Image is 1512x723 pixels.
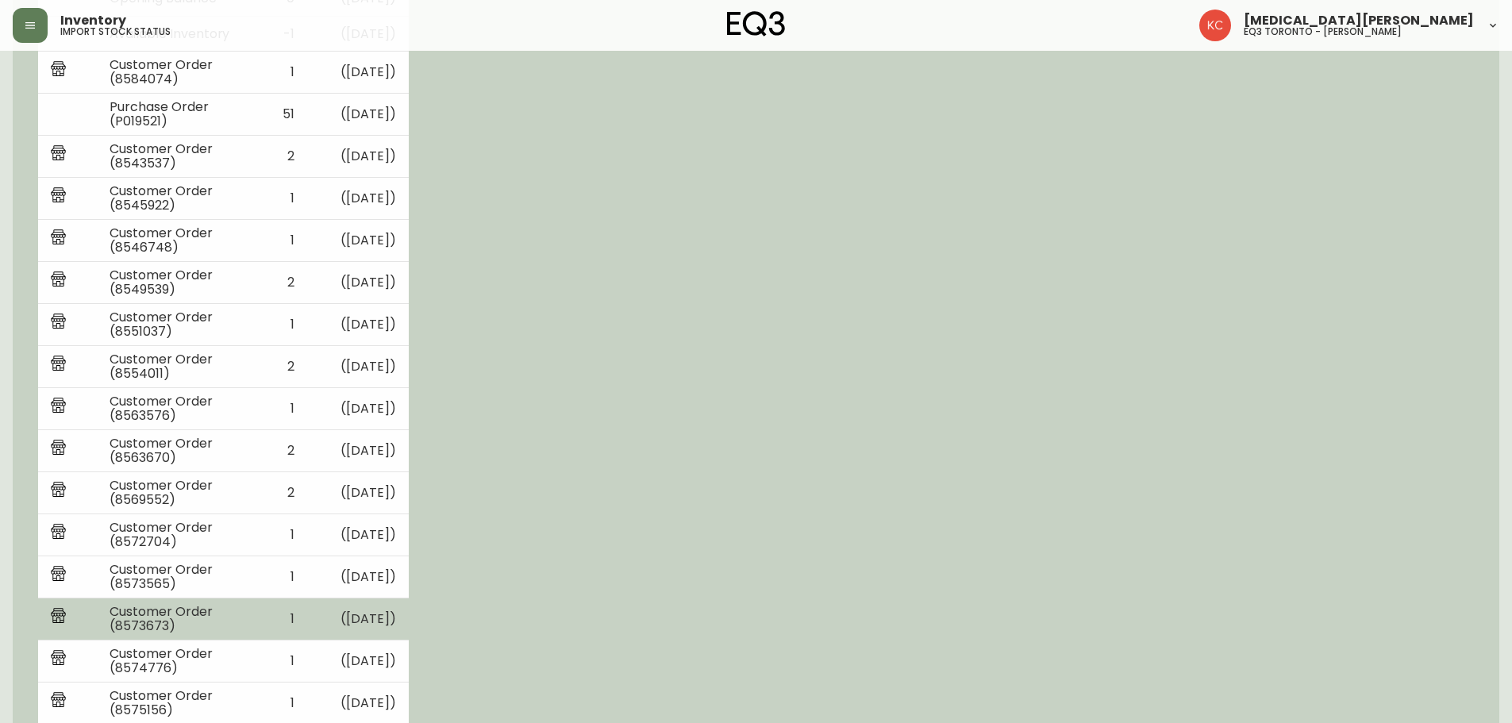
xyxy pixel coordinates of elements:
[51,524,66,543] img: retail_report.svg
[307,598,409,640] td: ( [DATE] )
[97,514,256,556] td: Customer Order (8572704)
[51,145,66,164] img: retail_report.svg
[97,472,256,514] td: Customer Order (8569552)
[256,136,307,178] td: 2
[51,440,66,459] img: retail_report.svg
[307,640,409,683] td: ( [DATE] )
[97,640,256,683] td: Customer Order (8574776)
[307,514,409,556] td: ( [DATE] )
[256,262,307,304] td: 2
[256,640,307,683] td: 1
[97,94,256,136] td: Purchase Order (P019521)
[97,346,256,388] td: Customer Order (8554011)
[256,304,307,346] td: 1
[51,313,66,333] img: retail_report.svg
[307,556,409,598] td: ( [DATE] )
[97,262,256,304] td: Customer Order (8549539)
[97,430,256,472] td: Customer Order (8563670)
[51,566,66,585] img: retail_report.svg
[307,220,409,262] td: ( [DATE] )
[307,304,409,346] td: ( [DATE] )
[307,346,409,388] td: ( [DATE] )
[51,271,66,290] img: retail_report.svg
[307,52,409,94] td: ( [DATE] )
[727,11,786,37] img: logo
[97,598,256,640] td: Customer Order (8573673)
[60,14,126,27] span: Inventory
[51,692,66,711] img: retail_report.svg
[307,94,409,136] td: ( [DATE] )
[51,187,66,206] img: retail_report.svg
[256,430,307,472] td: 2
[307,262,409,304] td: ( [DATE] )
[97,52,256,94] td: Customer Order (8584074)
[97,556,256,598] td: Customer Order (8573565)
[51,356,66,375] img: retail_report.svg
[256,514,307,556] td: 1
[51,482,66,501] img: retail_report.svg
[51,608,66,627] img: retail_report.svg
[1244,14,1474,27] span: [MEDICAL_DATA][PERSON_NAME]
[1199,10,1231,41] img: 6487344ffbf0e7f3b216948508909409
[1244,27,1402,37] h5: eq3 toronto - [PERSON_NAME]
[97,178,256,220] td: Customer Order (8545922)
[256,178,307,220] td: 1
[307,472,409,514] td: ( [DATE] )
[256,598,307,640] td: 1
[256,472,307,514] td: 2
[51,229,66,248] img: retail_report.svg
[307,430,409,472] td: ( [DATE] )
[51,398,66,417] img: retail_report.svg
[256,556,307,598] td: 1
[60,27,171,37] h5: import stock status
[256,346,307,388] td: 2
[97,388,256,430] td: Customer Order (8563576)
[256,94,307,136] td: 51
[51,61,66,80] img: retail_report.svg
[97,136,256,178] td: Customer Order (8543537)
[97,220,256,262] td: Customer Order (8546748)
[307,388,409,430] td: ( [DATE] )
[256,52,307,94] td: 1
[307,136,409,178] td: ( [DATE] )
[256,388,307,430] td: 1
[307,178,409,220] td: ( [DATE] )
[97,304,256,346] td: Customer Order (8551037)
[256,220,307,262] td: 1
[51,650,66,669] img: retail_report.svg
